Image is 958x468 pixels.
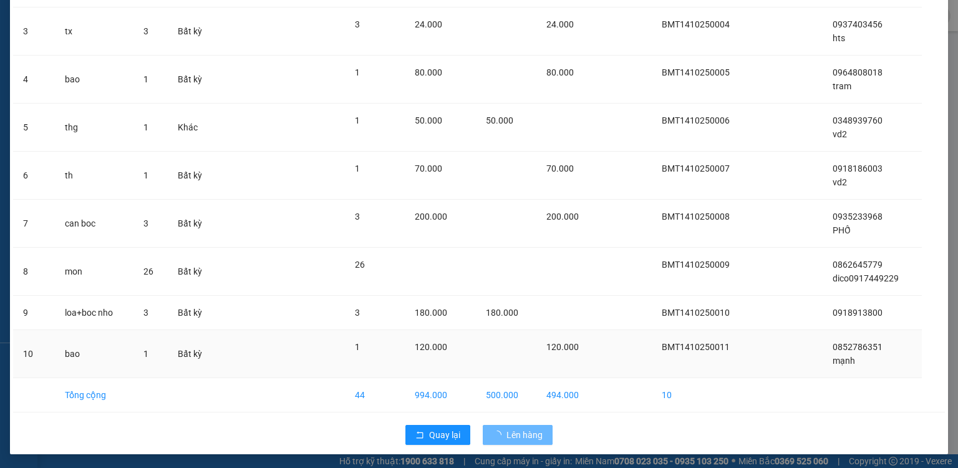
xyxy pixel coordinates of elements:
span: PHỐ [833,225,851,235]
td: 8 [13,248,55,296]
td: Bất kỳ [168,152,219,200]
span: BMT1410250005 [662,67,730,77]
span: BMT1410250008 [662,212,730,222]
span: BMT1410250006 [662,115,730,125]
span: 50.000 [415,115,442,125]
span: 3 [355,19,360,29]
span: 180.000 [415,308,447,318]
span: Lên hàng [506,428,543,442]
span: 1 [143,170,148,180]
span: 180.000 [486,308,518,318]
td: tx [55,7,133,56]
td: 4 [13,56,55,104]
span: 3 [143,308,148,318]
span: 70.000 [415,163,442,173]
span: tram [833,81,851,91]
button: Lên hàng [483,425,553,445]
span: 3 [355,308,360,318]
td: 10 [652,378,753,412]
span: 3 [355,212,360,222]
span: BMT1410250010 [662,308,730,318]
td: bao [55,56,133,104]
span: 1 [355,342,360,352]
span: vd2 [833,129,847,139]
span: 200.000 [415,212,447,222]
span: 24.000 [415,19,442,29]
span: Quay lại [429,428,460,442]
td: bao [55,330,133,378]
span: 0348939760 [833,115,883,125]
span: 3 [143,26,148,36]
td: 44 [345,378,405,412]
td: 500.000 [476,378,536,412]
td: 10 [13,330,55,378]
span: 120.000 [415,342,447,352]
span: rollback [415,431,424,441]
td: Bất kỳ [168,296,219,330]
td: 9 [13,296,55,330]
td: mon [55,248,133,296]
span: 0862645779 [833,260,883,270]
button: rollbackQuay lại [405,425,470,445]
span: 26 [143,266,153,276]
span: 0918913800 [833,308,883,318]
td: 3 [13,7,55,56]
td: loa+boc nho [55,296,133,330]
td: Bất kỳ [168,7,219,56]
td: Bất kỳ [168,248,219,296]
td: 6 [13,152,55,200]
span: BMT1410250009 [662,260,730,270]
td: 994.000 [405,378,476,412]
span: 200.000 [546,212,579,222]
span: mạnh [833,356,855,366]
span: 120.000 [546,342,579,352]
span: hts [833,33,845,43]
td: Bất kỳ [168,330,219,378]
span: BMT1410250011 [662,342,730,352]
span: 80.000 [546,67,574,77]
td: 494.000 [536,378,597,412]
span: 1 [143,349,148,359]
span: dico0917449229 [833,273,899,283]
span: 0937403456 [833,19,883,29]
td: th [55,152,133,200]
span: 3 [143,218,148,228]
span: 0935233968 [833,212,883,222]
span: 0918186003 [833,163,883,173]
span: 1 [355,163,360,173]
span: 80.000 [415,67,442,77]
span: 1 [355,115,360,125]
span: 0852786351 [833,342,883,352]
span: 0964808018 [833,67,883,77]
span: loading [493,431,506,439]
td: Bất kỳ [168,56,219,104]
span: BMT1410250007 [662,163,730,173]
td: can boc [55,200,133,248]
span: 1 [143,122,148,132]
span: 24.000 [546,19,574,29]
td: Bất kỳ [168,200,219,248]
span: 70.000 [546,163,574,173]
td: Khác [168,104,219,152]
span: 1 [143,74,148,84]
td: 5 [13,104,55,152]
td: Tổng cộng [55,378,133,412]
span: vd2 [833,177,847,187]
td: thg [55,104,133,152]
span: 26 [355,260,365,270]
span: BMT1410250004 [662,19,730,29]
td: 7 [13,200,55,248]
span: 50.000 [486,115,513,125]
span: 1 [355,67,360,77]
